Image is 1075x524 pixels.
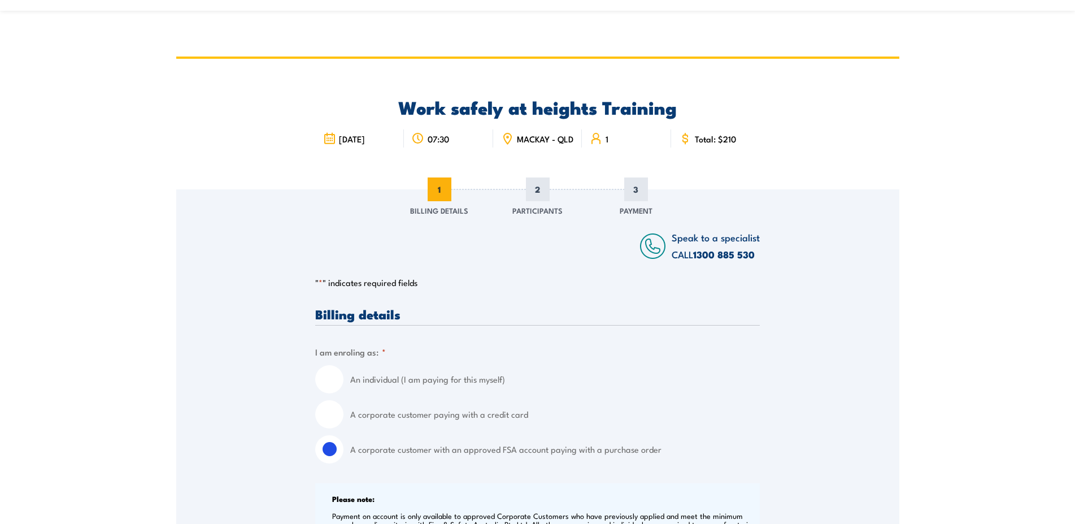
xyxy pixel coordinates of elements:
label: A corporate customer paying with a credit card [350,400,760,428]
span: [DATE] [339,134,365,144]
legend: I am enroling as: [315,345,386,358]
label: An individual (I am paying for this myself) [350,365,760,393]
span: 07:30 [428,134,449,144]
label: A corporate customer with an approved FSA account paying with a purchase order [350,435,760,464]
p: " " indicates required fields [315,277,760,288]
span: Speak to a specialist CALL [672,230,760,261]
h3: Billing details [315,308,760,321]
h2: Work safely at heights Training [315,99,760,115]
span: Payment [620,205,652,216]
span: Total: $210 [695,134,736,144]
span: 2 [526,177,550,201]
span: 1 [606,134,608,144]
b: Please note: [332,493,375,504]
a: 1300 885 530 [693,247,755,262]
span: Billing Details [410,205,468,216]
span: 3 [624,177,648,201]
span: MACKAY - QLD [517,134,573,144]
span: 1 [428,177,451,201]
span: Participants [512,205,563,216]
